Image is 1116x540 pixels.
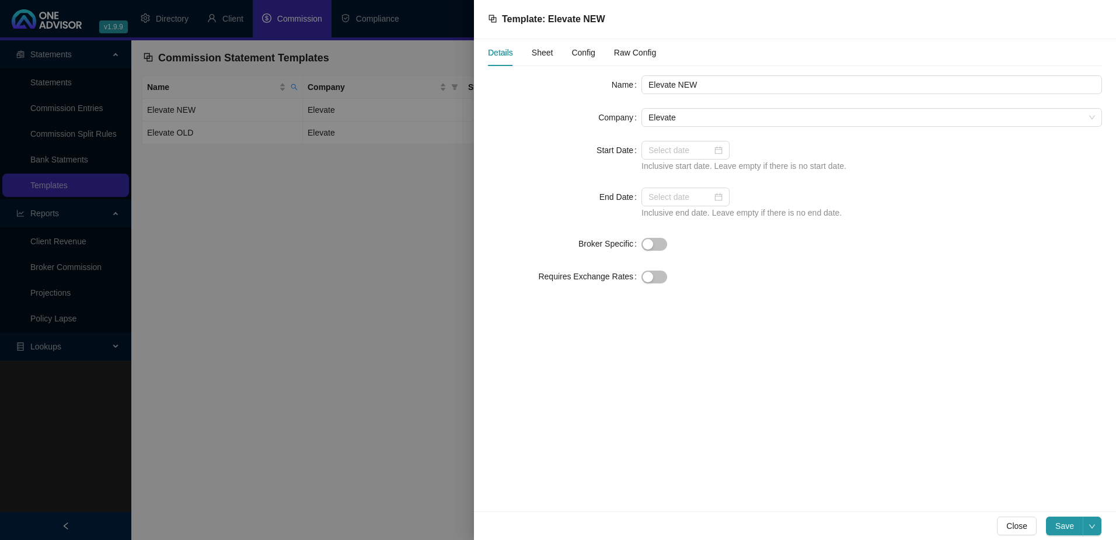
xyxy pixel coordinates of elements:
[641,160,1102,174] div: Inclusive start date. Leave empty if there is no start date.
[1055,520,1074,532] span: Save
[599,188,641,206] label: End Date
[641,206,1102,220] div: Inclusive end date. Leave empty if there is no end date.
[997,517,1037,535] button: Close
[538,267,641,286] label: Requires Exchange Rates
[598,108,641,127] label: Company
[571,49,595,57] span: Config
[488,14,497,23] span: block
[1089,523,1096,530] span: down
[614,46,656,59] div: Raw Config
[488,46,513,59] div: Details
[612,75,641,94] label: Name
[502,14,605,24] span: Template: Elevate NEW
[1006,520,1027,532] span: Close
[597,141,641,160] label: Start Date
[648,109,1095,126] span: Elevate
[648,144,712,157] input: Select date
[578,234,641,253] label: Broker Specific
[1046,517,1083,535] button: Save
[648,191,712,203] input: Select date
[532,49,553,57] span: Sheet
